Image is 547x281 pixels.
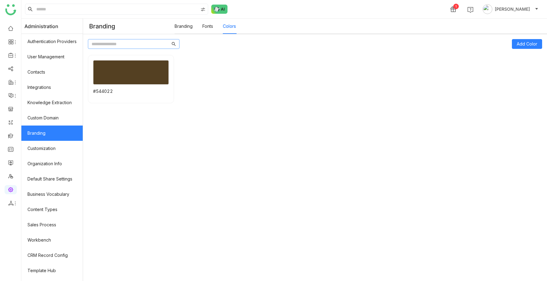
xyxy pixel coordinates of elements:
a: Default Share Settings [21,171,83,187]
a: Workbench [21,232,83,248]
a: Contacts [21,64,83,80]
a: Authentication Providers [21,34,83,49]
a: Business Vocabulary [21,187,83,202]
button: [PERSON_NAME] [481,4,540,14]
a: Custom Domain [21,110,83,126]
img: search-type.svg [201,7,205,12]
span: [PERSON_NAME] [495,6,530,13]
a: Knowledge Extraction [21,95,83,110]
a: Content Types [21,202,83,217]
span: Administration [24,19,58,34]
div: Branding [83,19,175,34]
a: Branding [21,126,83,141]
img: avatar [483,4,492,14]
img: help.svg [467,7,473,13]
a: Template Hub [21,263,83,278]
a: Branding [175,24,193,29]
a: Integrations [21,80,83,95]
a: Sales Process [21,217,83,232]
div: 1 [453,4,459,9]
a: User Management [21,49,83,64]
div: #544022 [93,88,169,94]
a: Organization Info [21,156,83,171]
a: Fonts [202,24,213,29]
img: logo [5,4,16,15]
a: Colors [223,24,236,29]
a: CRM Record Config [21,248,83,263]
a: Customization [21,141,83,156]
button: Add Color [512,39,542,49]
span: Add Color [517,41,537,47]
img: ask-buddy-normal.svg [211,5,228,14]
